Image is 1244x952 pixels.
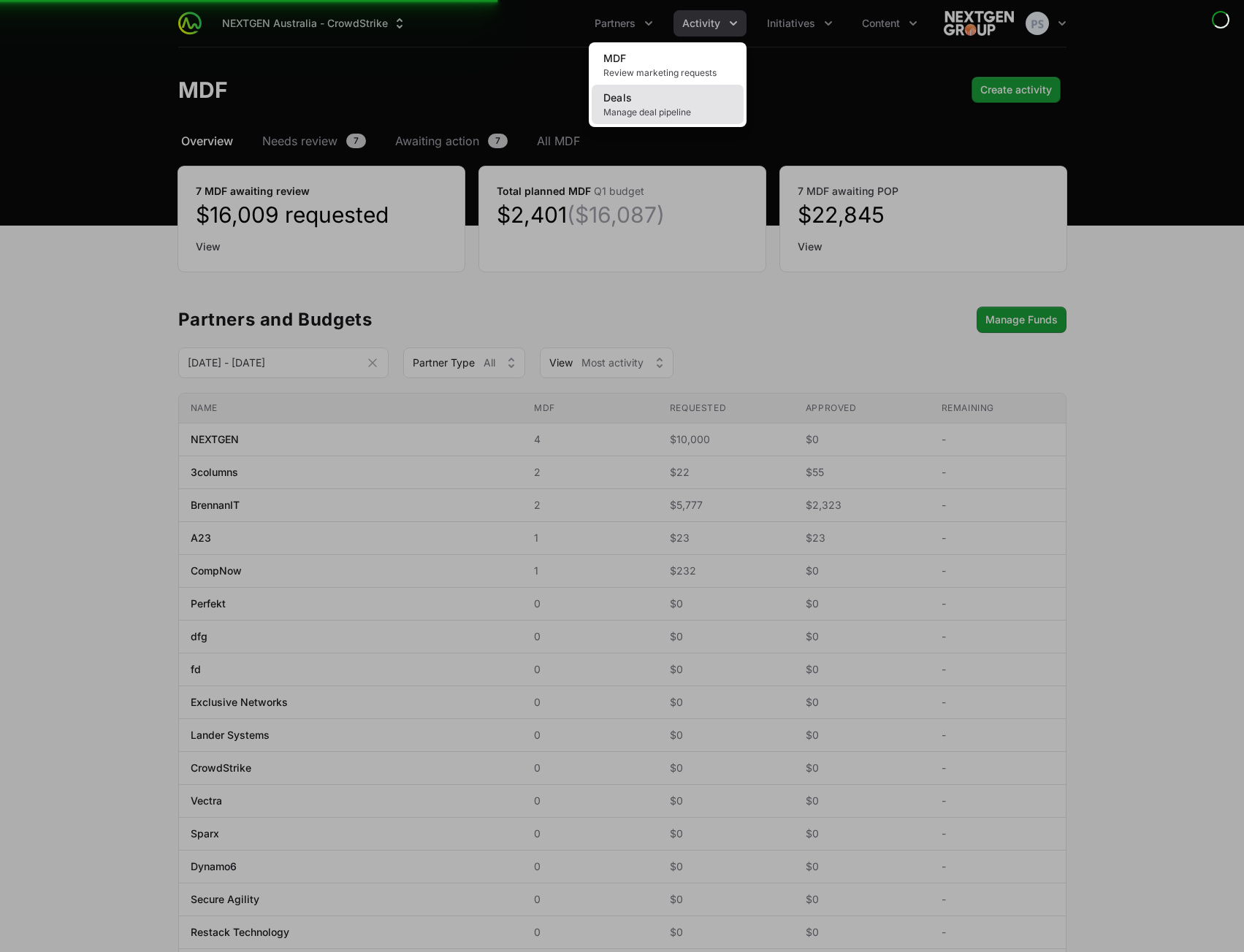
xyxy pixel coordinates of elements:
a: MDFReview marketing requests [592,45,744,85]
span: Review marketing requests [603,67,732,79]
div: Main navigation [202,10,926,37]
div: Activity menu [673,10,747,37]
span: Deals [603,91,633,104]
span: MDF [603,52,627,64]
a: DealsManage deal pipeline [592,85,744,124]
span: Manage deal pipeline [603,107,732,118]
